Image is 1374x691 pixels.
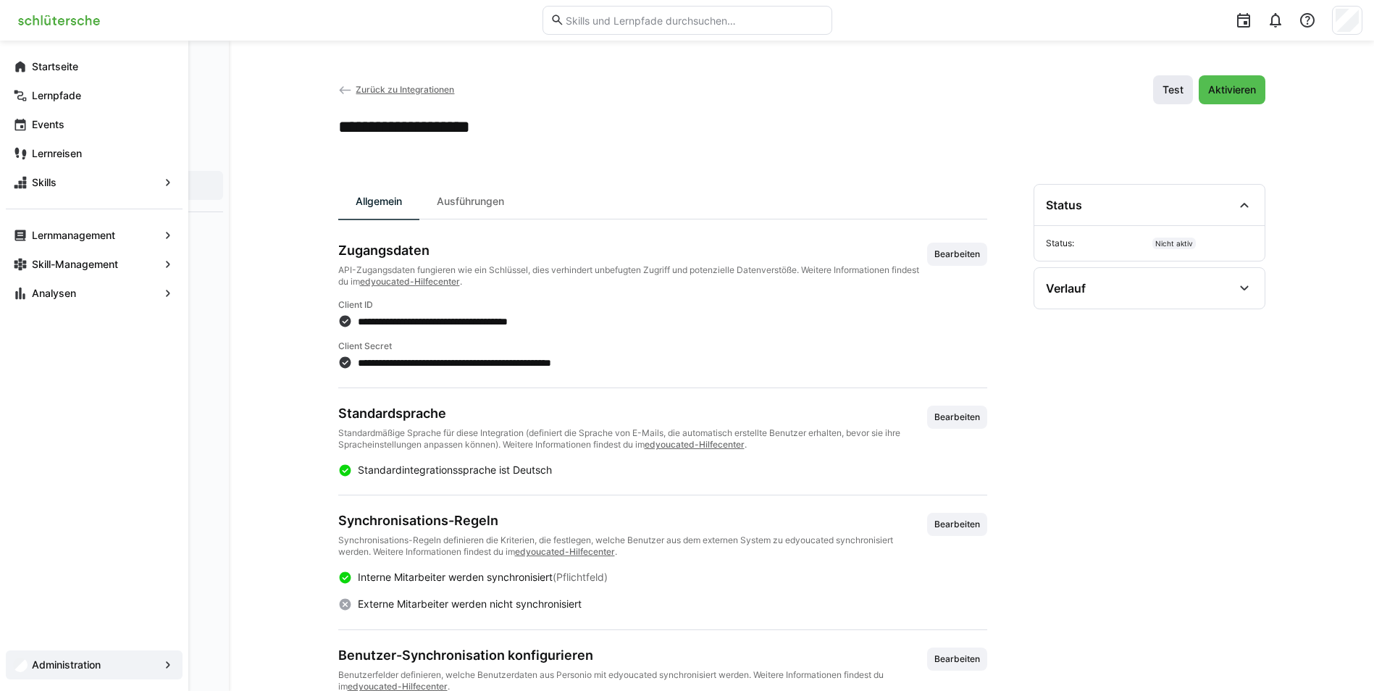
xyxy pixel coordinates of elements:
[933,653,981,665] span: Bearbeiten
[338,648,927,663] h3: Benutzer-Synchronisation konfigurieren
[338,84,455,95] a: Zurück zu Integrationen
[515,546,615,557] a: edyoucated-Hilfecenter
[933,411,981,423] span: Bearbeiten
[927,513,987,536] button: Bearbeiten
[564,14,824,27] input: Skills und Lernpfade durchsuchen…
[645,439,745,450] a: edyoucated-Hilfecenter
[1160,83,1186,97] span: Test
[338,184,419,219] div: Allgemein
[1046,198,1082,212] div: Status
[927,648,987,671] button: Bearbeiten
[360,276,460,287] a: edyoucated-Hilfecenter
[338,535,927,558] p: Synchronisations-Regeln definieren die Kriterien, die festlegen, welche Benutzer aus dem externen...
[358,464,552,476] span: Standardintegrationssprache ist Deutsch
[1199,75,1265,104] button: Aktivieren
[1046,238,1147,249] span: Status:
[338,427,927,451] p: Standardmäßige Sprache für diese Integration (definiert die Sprache von E-Mails, die automatisch ...
[553,571,608,583] span: (Pflichtfeld)
[419,184,521,219] div: Ausführungen
[1206,83,1258,97] span: Aktivieren
[338,299,987,311] h4: Client ID
[338,513,927,529] h3: Synchronisations-Regeln
[338,340,987,352] h4: Client Secret
[933,248,981,260] span: Bearbeiten
[358,598,582,610] span: Externe Mitarbeiter werden nicht synchronisiert
[1046,281,1086,296] div: Verlauf
[927,406,987,429] button: Bearbeiten
[1153,75,1193,104] button: Test
[933,519,981,530] span: Bearbeiten
[356,84,454,95] span: Zurück zu Integrationen
[358,571,553,583] span: Interne Mitarbeiter werden synchronisiert
[338,264,927,288] p: API-Zugangsdaten fungieren wie ein Schlüssel, dies verhindert unbefugten Zugriff und potenzielle ...
[338,243,927,259] h3: Zugangsdaten
[927,243,987,266] button: Bearbeiten
[1152,238,1196,249] span: Nicht aktiv
[338,406,927,422] h3: Standardsprache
